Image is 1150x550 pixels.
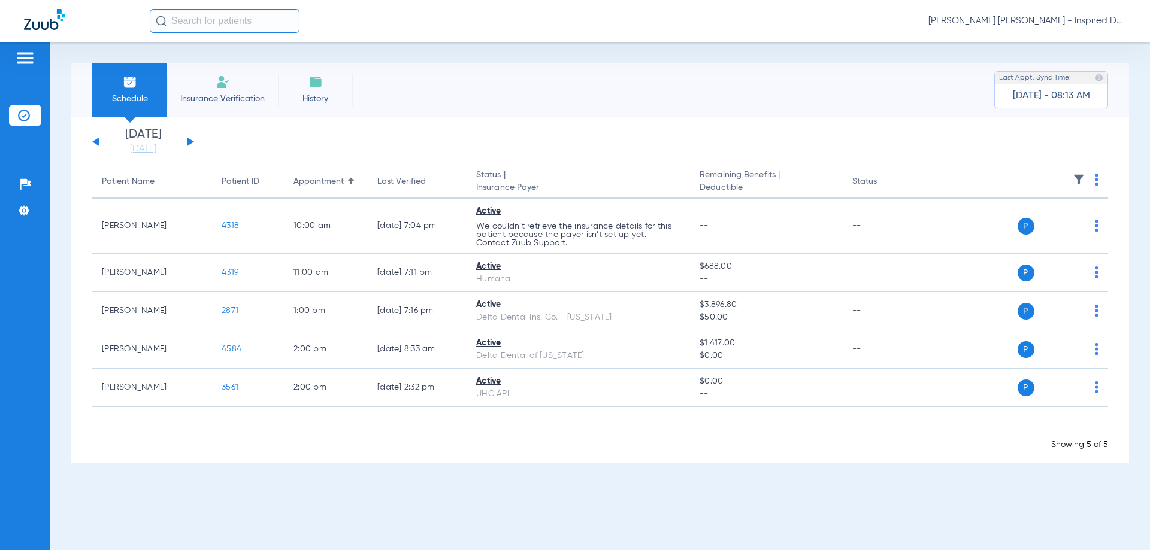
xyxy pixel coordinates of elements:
[1018,265,1034,281] span: P
[92,330,212,369] td: [PERSON_NAME]
[700,273,833,285] span: --
[102,175,202,188] div: Patient Name
[222,306,238,315] span: 2871
[843,330,924,369] td: --
[287,93,344,105] span: History
[1018,341,1034,358] span: P
[107,143,179,155] a: [DATE]
[24,9,65,30] img: Zuub Logo
[700,260,833,273] span: $688.00
[1095,74,1103,82] img: last sync help info
[284,292,368,330] td: 1:00 PM
[476,222,680,247] p: We couldn’t retrieve the insurance details for this patient because the payer isn’t set up yet. C...
[368,254,467,292] td: [DATE] 7:11 PM
[476,375,680,388] div: Active
[476,299,680,311] div: Active
[928,15,1126,27] span: [PERSON_NAME] [PERSON_NAME] - Inspired Dental
[1090,493,1150,550] iframe: Chat Widget
[368,330,467,369] td: [DATE] 8:33 AM
[476,260,680,273] div: Active
[216,75,230,89] img: Manual Insurance Verification
[16,51,35,65] img: hamburger-icon
[222,383,238,391] span: 3561
[92,254,212,292] td: [PERSON_NAME]
[101,93,158,105] span: Schedule
[284,199,368,254] td: 10:00 AM
[284,254,368,292] td: 11:00 AM
[700,350,833,362] span: $0.00
[700,337,833,350] span: $1,417.00
[476,181,680,194] span: Insurance Payer
[284,369,368,407] td: 2:00 PM
[1095,343,1098,355] img: group-dot-blue.svg
[476,273,680,285] div: Humana
[1013,90,1090,102] span: [DATE] - 08:13 AM
[92,199,212,254] td: [PERSON_NAME]
[92,369,212,407] td: [PERSON_NAME]
[222,268,238,276] span: 4319
[123,75,137,89] img: Schedule
[368,369,467,407] td: [DATE] 2:32 PM
[843,292,924,330] td: --
[176,93,269,105] span: Insurance Verification
[843,165,924,199] th: Status
[700,299,833,311] span: $3,896.80
[293,175,344,188] div: Appointment
[476,388,680,400] div: UHC API
[222,221,239,230] span: 4318
[700,388,833,400] span: --
[368,292,467,330] td: [DATE] 7:16 PM
[293,175,358,188] div: Appointment
[700,311,833,324] span: $50.00
[368,199,467,254] td: [DATE] 7:04 PM
[308,75,323,89] img: History
[700,181,833,194] span: Deductible
[1095,174,1098,186] img: group-dot-blue.svg
[107,129,179,155] li: [DATE]
[156,16,167,26] img: Search Icon
[843,254,924,292] td: --
[690,165,842,199] th: Remaining Benefits |
[92,292,212,330] td: [PERSON_NAME]
[476,337,680,350] div: Active
[222,175,274,188] div: Patient ID
[843,199,924,254] td: --
[476,350,680,362] div: Delta Dental of [US_STATE]
[284,330,368,369] td: 2:00 PM
[843,369,924,407] td: --
[1095,220,1098,232] img: group-dot-blue.svg
[476,205,680,218] div: Active
[222,175,259,188] div: Patient ID
[102,175,155,188] div: Patient Name
[377,175,457,188] div: Last Verified
[1095,381,1098,393] img: group-dot-blue.svg
[999,72,1071,84] span: Last Appt. Sync Time:
[476,311,680,324] div: Delta Dental Ins. Co. - [US_STATE]
[222,345,241,353] span: 4584
[700,375,833,388] span: $0.00
[1095,266,1098,278] img: group-dot-blue.svg
[1051,440,1108,449] span: Showing 5 of 5
[150,9,299,33] input: Search for patients
[1018,218,1034,235] span: P
[1018,303,1034,320] span: P
[377,175,426,188] div: Last Verified
[467,165,690,199] th: Status |
[700,221,709,230] span: --
[1095,305,1098,317] img: group-dot-blue.svg
[1073,174,1085,186] img: filter.svg
[1018,379,1034,396] span: P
